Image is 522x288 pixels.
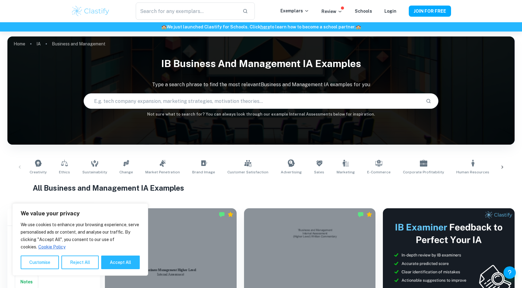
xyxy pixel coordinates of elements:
[14,40,25,48] a: Home
[7,54,515,74] h1: IB Business and Management IA examples
[503,266,516,279] button: Help and Feedback
[337,169,355,175] span: Marketing
[101,256,140,269] button: Accept All
[358,211,364,218] img: Marked
[321,8,342,15] p: Review
[136,2,238,20] input: Search for any exemplars...
[1,23,521,30] h6: We just launched Clastify for Schools. Click to learn how to become a school partner.
[355,9,372,14] a: Schools
[82,169,107,175] span: Sustainability
[52,40,106,47] p: Business and Management
[21,221,140,251] p: We use cookies to enhance your browsing experience, serve personalised ads or content, and analys...
[367,169,391,175] span: E-commerce
[260,24,270,29] a: here
[71,5,110,17] img: Clastify logo
[61,256,99,269] button: Reject All
[7,81,515,88] p: Type a search phrase to find the most relevant Business and Management IA examples for you
[192,169,215,175] span: Brand Image
[409,6,451,17] button: JOIN FOR FREE
[227,169,268,175] span: Customer Satisfaction
[403,169,444,175] span: Corporate Profitability
[145,169,180,175] span: Market Penetration
[281,169,302,175] span: Advertising
[12,203,148,276] div: We value your privacy
[59,169,70,175] span: Ethics
[366,211,372,218] div: Premium
[456,169,489,175] span: Human Resources
[7,208,100,226] h6: Filter exemplars
[38,244,66,250] a: Cookie Policy
[280,7,309,14] p: Exemplars
[84,92,421,110] input: E.g. tech company expansion, marketing strategies, motivation theories...
[30,169,47,175] span: Creativity
[21,256,59,269] button: Customise
[7,111,515,117] h6: Not sure what to search for? You can always look through our example Internal Assessments below f...
[33,182,489,193] h1: All Business and Management IA Examples
[21,210,140,217] p: We value your privacy
[119,169,133,175] span: Change
[384,9,396,14] a: Login
[227,211,234,218] div: Premium
[356,24,361,29] span: 🏫
[423,96,434,106] button: Search
[314,169,324,175] span: Sales
[161,24,167,29] span: 🏫
[36,40,41,48] a: IA
[219,211,225,218] img: Marked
